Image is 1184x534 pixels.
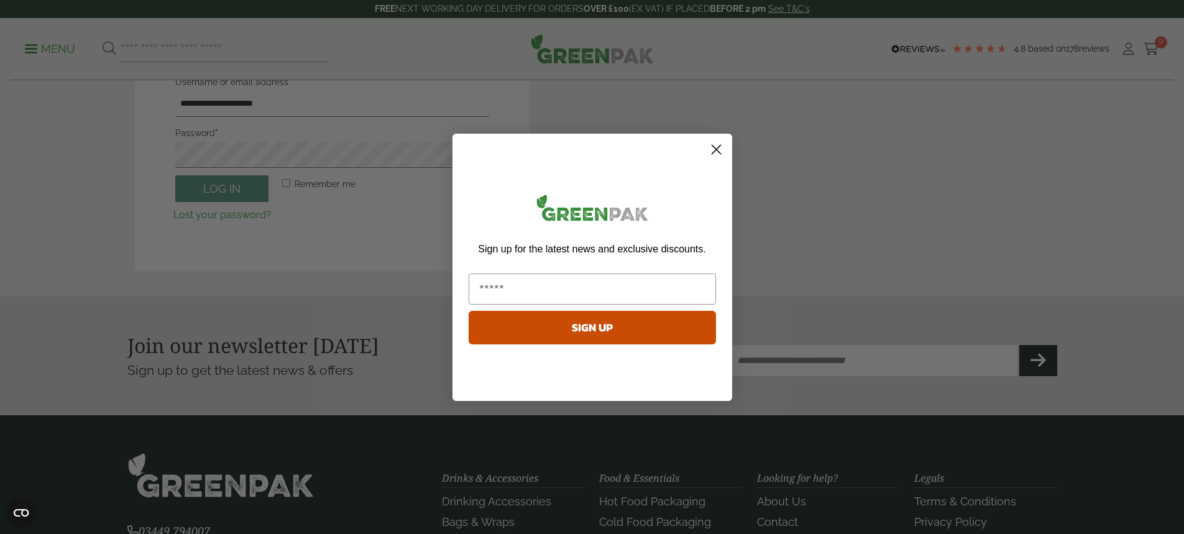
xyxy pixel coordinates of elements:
img: greenpak_logo [469,190,716,231]
input: Email [469,274,716,305]
button: Open CMP widget [6,498,36,528]
button: Close dialog [705,139,727,160]
span: Sign up for the latest news and exclusive discounts. [478,244,705,254]
button: SIGN UP [469,311,716,344]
